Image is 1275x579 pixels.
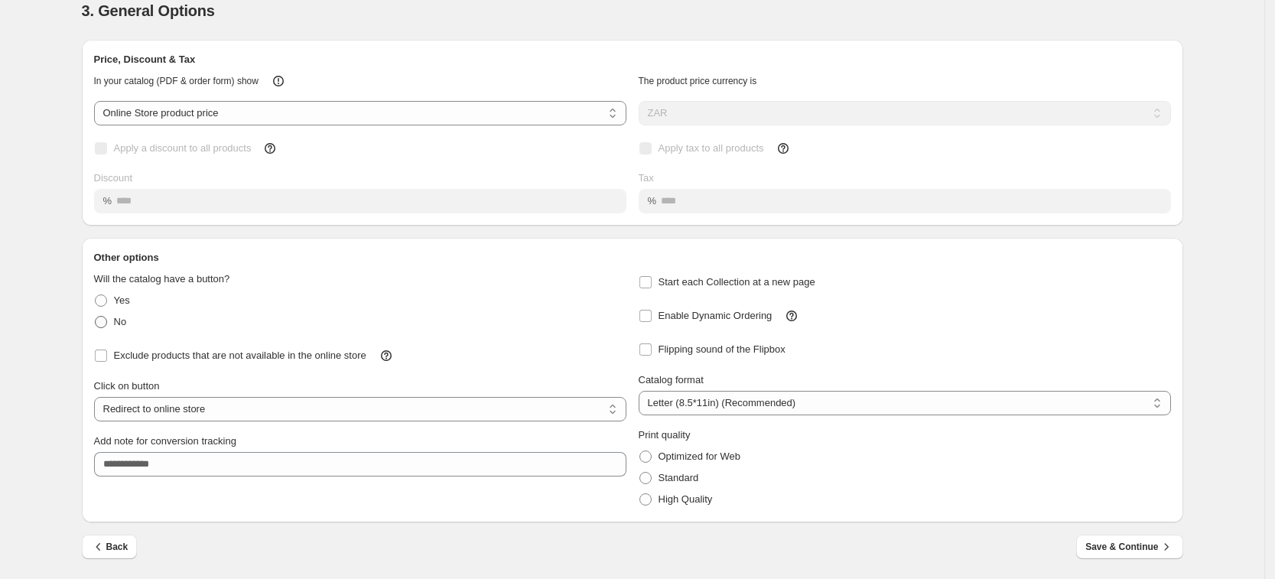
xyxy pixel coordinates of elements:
span: Print quality [639,429,691,441]
span: Optimized for Web [659,451,740,462]
span: % [648,195,657,207]
span: High Quality [659,493,713,505]
span: Back [91,539,128,555]
span: Tax [639,172,654,184]
h2: Price, Discount & Tax [94,52,1171,67]
span: Standard [659,472,699,483]
button: Save & Continue [1076,535,1182,559]
span: Yes [114,294,130,306]
span: Discount [94,172,133,184]
span: % [103,195,112,207]
span: Start each Collection at a new page [659,276,815,288]
span: No [114,316,127,327]
button: Back [82,535,138,559]
span: 3. General Options [82,2,215,19]
span: Add note for conversion tracking [94,435,236,447]
span: Flipping sound of the Flipbox [659,343,785,355]
span: Click on button [94,380,160,392]
span: Will the catalog have a button? [94,273,230,285]
span: Exclude products that are not available in the online store [114,350,366,361]
span: Save & Continue [1085,539,1173,555]
span: Catalog format [639,374,704,385]
span: Enable Dynamic Ordering [659,310,772,321]
h2: Other options [94,250,1171,265]
span: In your catalog (PDF & order form) show [94,76,259,86]
span: Apply tax to all products [659,142,764,154]
span: Apply a discount to all products [114,142,252,154]
span: The product price currency is [639,76,757,86]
